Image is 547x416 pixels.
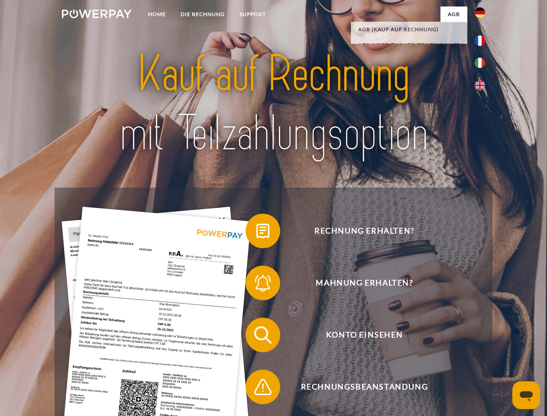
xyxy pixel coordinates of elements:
[258,318,470,352] span: Konto einsehen
[246,266,471,300] button: Mahnung erhalten?
[351,37,467,53] a: AGB (Kreditkonto/Teilzahlung)
[258,370,470,404] span: Rechnungsbeanstandung
[246,214,471,248] button: Rechnung erhalten?
[252,220,274,242] img: qb_bill.svg
[512,381,540,409] iframe: Schaltfläche zum Öffnen des Messaging-Fensters
[252,272,274,294] img: qb_bell.svg
[475,58,485,68] img: it
[62,10,132,18] img: logo-powerpay-white.svg
[246,370,471,404] button: Rechnungsbeanstandung
[351,22,467,37] a: AGB (Kauf auf Rechnung)
[258,214,470,248] span: Rechnung erhalten?
[440,6,467,22] a: agb
[475,7,485,18] img: de
[475,36,485,46] img: fr
[475,80,485,91] img: en
[232,6,273,22] a: SUPPORT
[141,6,173,22] a: Home
[246,318,471,352] button: Konto einsehen
[83,42,464,166] img: title-powerpay_de.svg
[258,266,470,300] span: Mahnung erhalten?
[173,6,232,22] a: DIE RECHNUNG
[252,376,274,398] img: qb_warning.svg
[252,324,274,346] img: qb_search.svg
